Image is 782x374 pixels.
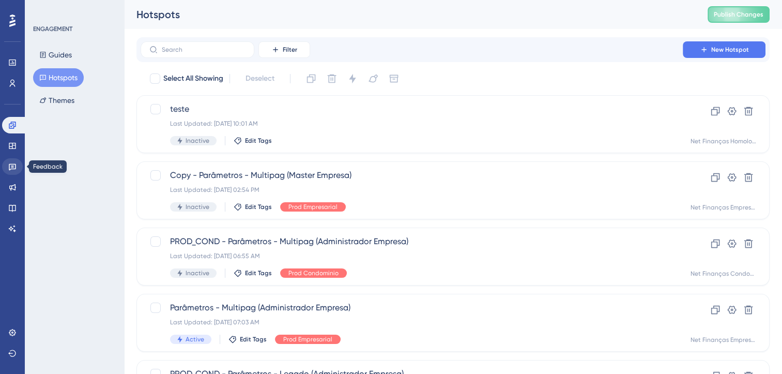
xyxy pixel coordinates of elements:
[708,6,770,23] button: Publish Changes
[711,46,749,54] span: New Hotspot
[246,72,274,85] span: Deselect
[245,269,272,277] span: Edit Tags
[170,235,653,248] span: PROD_COND - Parâmetros - Multipag (Administrador Empresa)
[33,91,81,110] button: Themes
[691,203,757,212] div: Net Finanças Empresarial
[170,119,653,128] div: Last Updated: [DATE] 10:01 AM
[283,335,332,343] span: Prod Empresarial
[170,103,653,115] span: teste
[283,46,297,54] span: Filter
[234,137,272,145] button: Edit Tags
[170,169,653,182] span: Copy - Parâmetros - Multipag (Master Empresa)
[163,72,223,85] span: Select All Showing
[245,137,272,145] span: Edit Tags
[33,68,84,87] button: Hotspots
[33,46,78,64] button: Guides
[258,41,310,58] button: Filter
[186,137,209,145] span: Inactive
[240,335,267,343] span: Edit Tags
[186,269,209,277] span: Inactive
[691,270,757,278] div: Net Finanças Condomínio
[136,7,682,22] div: Hotspots
[691,336,757,344] div: Net Finanças Empresarial
[691,137,757,145] div: Net Finanças Homologação
[714,10,763,19] span: Publish Changes
[170,318,653,326] div: Last Updated: [DATE] 07:03 AM
[245,203,272,211] span: Edit Tags
[33,25,72,33] div: ENGAGEMENT
[186,335,204,343] span: Active
[228,335,267,343] button: Edit Tags
[170,302,653,314] span: Parâmetros - Multipag (Administrador Empresa)
[288,203,338,211] span: Prod Empresarial
[234,203,272,211] button: Edit Tags
[234,269,272,277] button: Edit Tags
[170,252,653,260] div: Last Updated: [DATE] 06:55 AM
[186,203,209,211] span: Inactive
[683,41,765,58] button: New Hotspot
[162,46,246,53] input: Search
[170,186,653,194] div: Last Updated: [DATE] 02:54 PM
[288,269,339,277] span: Prod Condominio
[236,69,284,88] button: Deselect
